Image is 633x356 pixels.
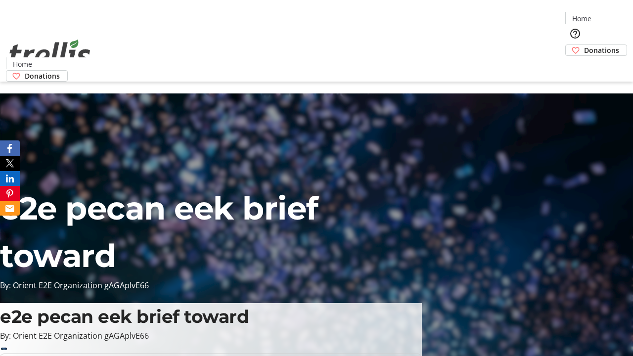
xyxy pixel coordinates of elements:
[6,70,68,82] a: Donations
[565,44,627,56] a: Donations
[572,13,591,24] span: Home
[566,13,597,24] a: Home
[565,56,585,76] button: Cart
[6,59,38,69] a: Home
[6,29,94,78] img: Orient E2E Organization gAGAplvE66's Logo
[584,45,619,55] span: Donations
[565,24,585,44] button: Help
[13,59,32,69] span: Home
[25,71,60,81] span: Donations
